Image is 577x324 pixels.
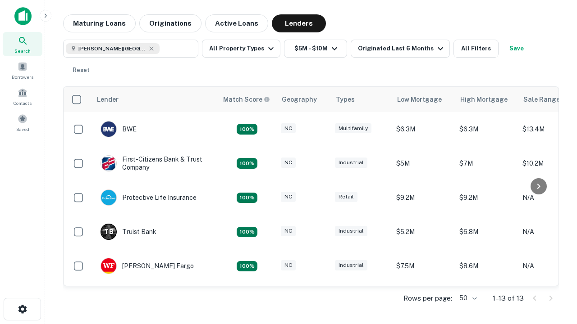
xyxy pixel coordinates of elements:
div: Geography [282,94,317,105]
th: Capitalize uses an advanced AI algorithm to match your search with the best lender. The match sco... [218,87,276,112]
button: $5M - $10M [284,40,347,58]
button: All Property Types [202,40,280,58]
button: Lenders [272,14,326,32]
span: Search [14,47,31,54]
td: $6.3M [455,112,518,146]
div: Types [336,94,355,105]
div: 50 [456,292,478,305]
div: Matching Properties: 3, hasApolloMatch: undefined [237,227,257,238]
div: High Mortgage [460,94,508,105]
div: Protective Life Insurance [101,189,197,206]
div: NC [281,260,296,270]
img: capitalize-icon.png [14,7,32,25]
span: Borrowers [12,73,33,81]
td: $8.8M [455,283,518,317]
div: Capitalize uses an advanced AI algorithm to match your search with the best lender. The match sco... [223,94,270,104]
img: picture [101,190,116,205]
iframe: Chat Widget [532,252,577,295]
img: picture [101,121,116,137]
div: Lender [97,94,119,105]
a: Saved [3,110,42,135]
button: Reset [67,61,96,79]
div: NC [281,226,296,236]
div: NC [281,157,296,168]
div: Industrial [335,226,367,236]
div: Matching Properties: 2, hasApolloMatch: undefined [237,124,257,135]
div: Multifamily [335,123,371,134]
span: Contacts [14,99,32,107]
th: Low Mortgage [392,87,455,112]
a: Contacts [3,84,42,108]
div: NC [281,192,296,202]
td: $8.8M [392,283,455,317]
img: picture [101,258,116,274]
button: Originated Last 6 Months [351,40,450,58]
button: Active Loans [205,14,268,32]
span: Saved [16,126,29,133]
div: Sale Range [523,94,560,105]
div: [PERSON_NAME] Fargo [101,258,194,274]
div: Originated Last 6 Months [358,43,446,54]
th: Types [330,87,392,112]
p: Rows per page: [403,293,452,304]
a: Borrowers [3,58,42,82]
td: $7.5M [392,249,455,283]
td: $6.8M [455,215,518,249]
p: T B [104,227,113,237]
td: $8.6M [455,249,518,283]
td: $9.2M [455,180,518,215]
button: All Filters [453,40,499,58]
a: Search [3,32,42,56]
td: $9.2M [392,180,455,215]
div: Industrial [335,260,367,270]
div: BWE [101,121,137,137]
div: Retail [335,192,357,202]
img: picture [101,156,116,171]
div: First-citizens Bank & Trust Company [101,155,209,171]
span: [PERSON_NAME][GEOGRAPHIC_DATA], [GEOGRAPHIC_DATA] [78,45,146,53]
div: Matching Properties: 2, hasApolloMatch: undefined [237,158,257,169]
div: Matching Properties: 2, hasApolloMatch: undefined [237,193,257,203]
button: Maturing Loans [63,14,136,32]
td: $6.3M [392,112,455,146]
td: $5.2M [392,215,455,249]
button: Save your search to get updates of matches that match your search criteria. [502,40,531,58]
div: Industrial [335,157,367,168]
td: $5M [392,146,455,180]
th: Lender [92,87,218,112]
div: NC [281,123,296,134]
div: Truist Bank [101,224,156,240]
p: 1–13 of 13 [493,293,524,304]
div: Low Mortgage [397,94,442,105]
td: $7M [455,146,518,180]
th: High Mortgage [455,87,518,112]
h6: Match Score [223,94,268,104]
th: Geography [276,87,330,112]
div: Matching Properties: 2, hasApolloMatch: undefined [237,261,257,272]
button: Originations [139,14,201,32]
